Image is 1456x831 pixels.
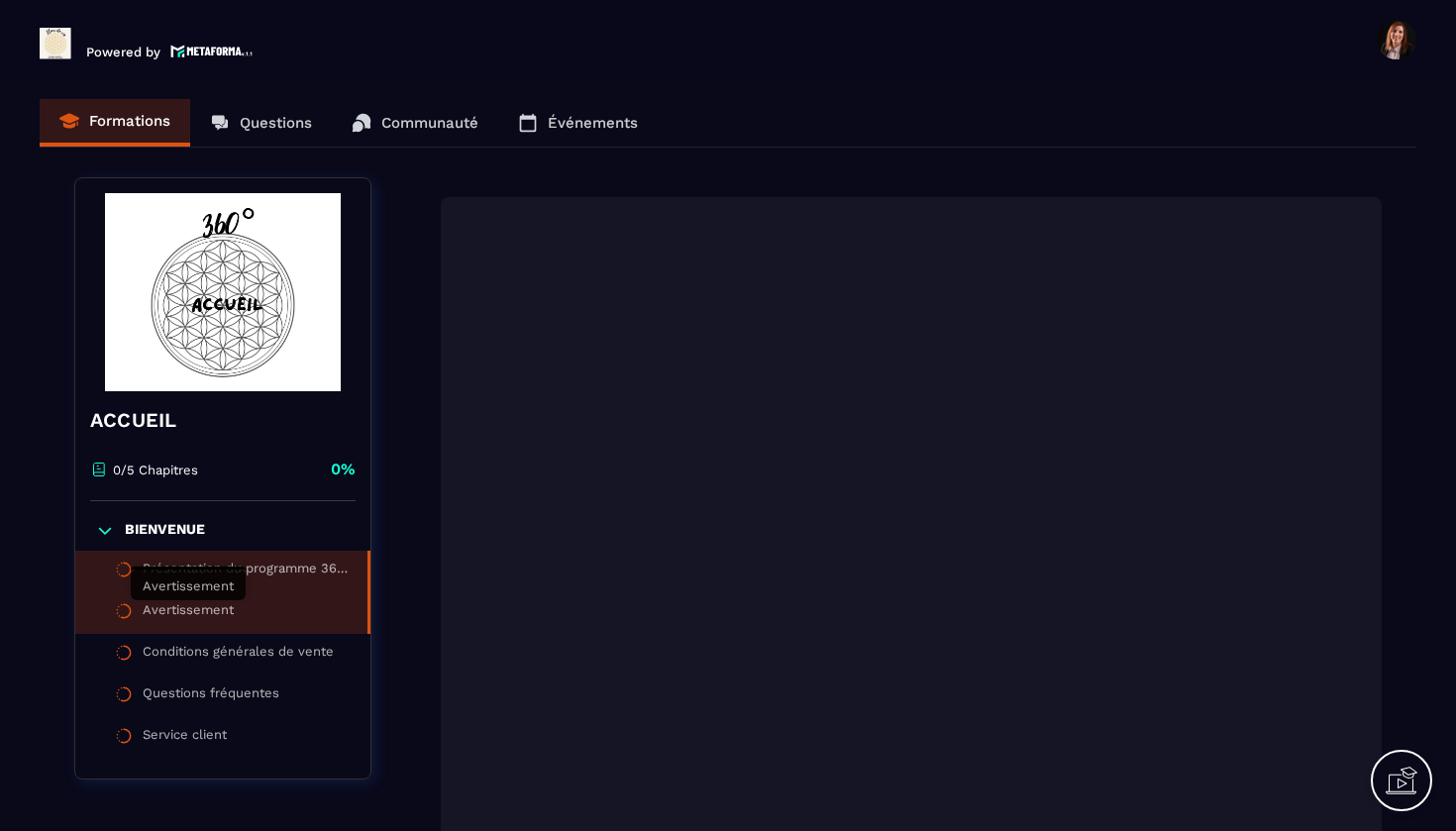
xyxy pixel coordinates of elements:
p: 0/5 Chapitres [113,463,198,477]
p: BIENVENUE [125,521,205,541]
div: Avertissement [143,602,234,624]
div: Questions fréquentes [143,685,279,707]
div: Service client [143,727,227,749]
img: logo [170,43,254,59]
img: logo-branding [40,28,71,59]
p: Powered by [86,45,160,59]
h4: ACCUEIL [90,406,356,434]
div: Conditions générales de vente [143,644,334,666]
div: Présentation du programme 360° [143,561,348,582]
img: banner [90,193,356,391]
p: 0% [331,459,356,480]
iframe: YouTube video player [461,227,1362,828]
